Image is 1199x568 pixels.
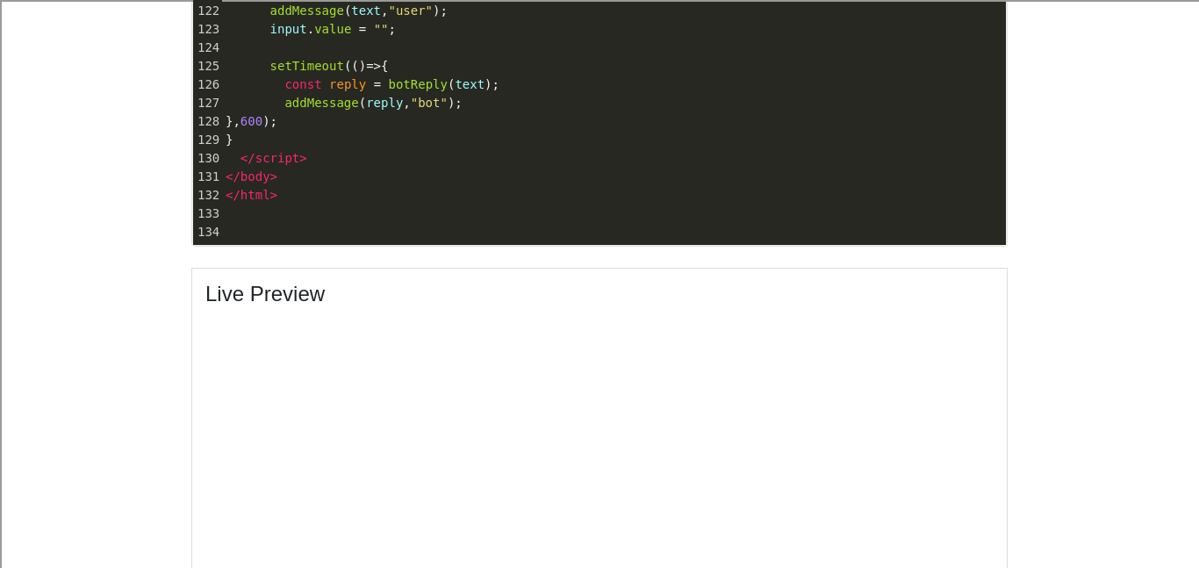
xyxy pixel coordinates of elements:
div: 130 [193,149,222,168]
span: text [351,4,381,18]
div: Sign out [7,120,1192,136]
span: . ; [226,22,396,36]
div: 132 [193,186,222,205]
span: ( ); [226,77,499,91]
div: 124 [193,39,222,57]
span: body [241,169,270,183]
span: setTimeout [270,59,344,73]
span: reply [366,96,403,110]
span: value [314,22,351,36]
div: Sort New > Old [7,57,1192,73]
div: 126 [193,75,222,94]
div: 125 [193,57,222,75]
span: > [270,169,277,183]
span: const [284,77,321,91]
span: }, ); [226,114,277,128]
div: Options [7,104,1192,120]
div: 122 [193,2,222,20]
span: 600 [241,114,262,128]
span: </ [226,188,241,202]
span: text [455,77,485,91]
span: } [226,133,233,147]
span: </ [241,151,255,165]
span: script [255,151,300,165]
span: botReply [389,77,448,91]
span: (() { [226,59,389,73]
span: ( , ); [226,4,448,18]
span: "user" [388,4,433,18]
span: = [374,77,381,91]
span: </ [226,169,241,183]
div: Sort A > Z [7,41,1192,57]
span: = [359,22,366,36]
div: 131 [193,168,222,186]
div: 133 [193,205,222,223]
div: Home [7,7,367,23]
div: Delete [7,89,1192,104]
div: 123 [193,20,222,39]
div: 127 [193,94,222,112]
span: reply [329,77,366,91]
span: addMessage [284,96,358,110]
span: input [270,22,307,36]
span: => [366,59,381,73]
span: "" [374,22,389,36]
span: addMessage [270,4,344,18]
span: > [299,151,306,165]
span: > [270,188,277,202]
div: Move To ... [7,73,1192,89]
input: Search outlines [7,23,162,41]
div: 129 [193,131,222,149]
span: "bot" [411,96,448,110]
span: ( , ); [226,96,463,110]
div: 134 [193,223,222,241]
div: 128 [193,112,222,131]
span: html [241,188,270,202]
